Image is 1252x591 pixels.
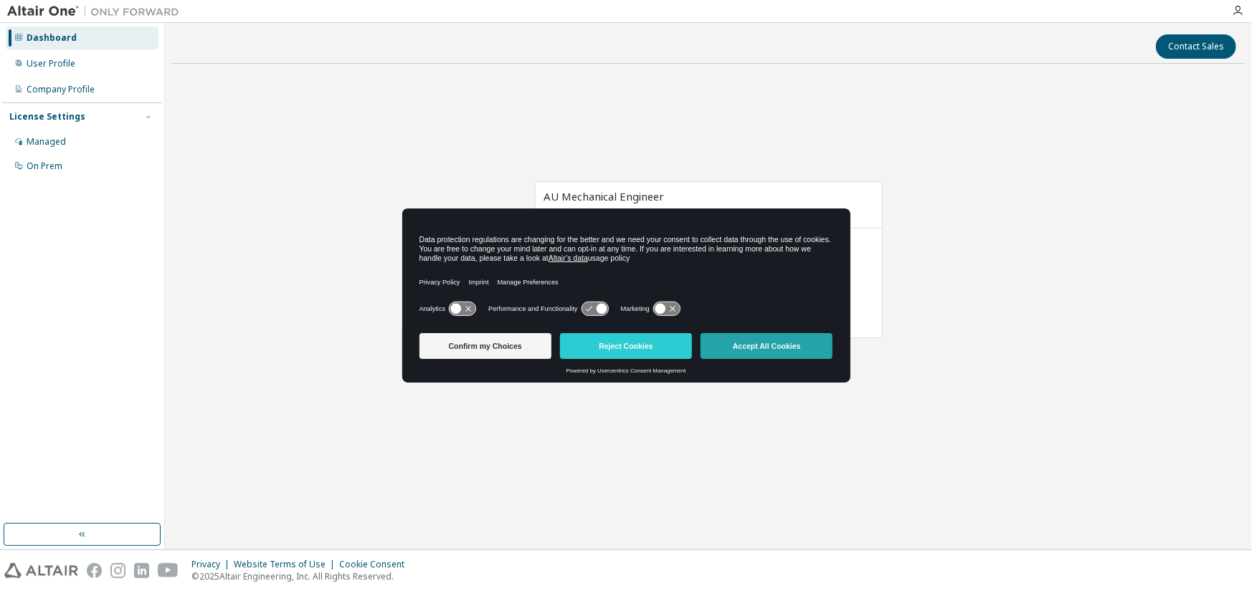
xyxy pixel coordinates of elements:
[234,559,339,570] div: Website Terms of Use
[7,4,186,19] img: Altair One
[191,559,234,570] div: Privacy
[1156,34,1236,59] button: Contact Sales
[134,563,149,578] img: linkedin.svg
[544,189,665,203] span: AU Mechanical Engineer
[27,58,75,69] div: User Profile
[27,136,66,148] div: Managed
[87,563,102,578] img: facebook.svg
[9,111,85,122] div: License Settings
[27,84,95,95] div: Company Profile
[339,559,413,570] div: Cookie Consent
[4,563,78,578] img: altair_logo.svg
[27,160,62,172] div: On Prem
[158,563,179,578] img: youtube.svg
[27,32,77,44] div: Dashboard
[544,207,870,219] p: Expires on [DATE] UTC
[110,563,125,578] img: instagram.svg
[191,570,413,582] p: © 2025 Altair Engineering, Inc. All Rights Reserved.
